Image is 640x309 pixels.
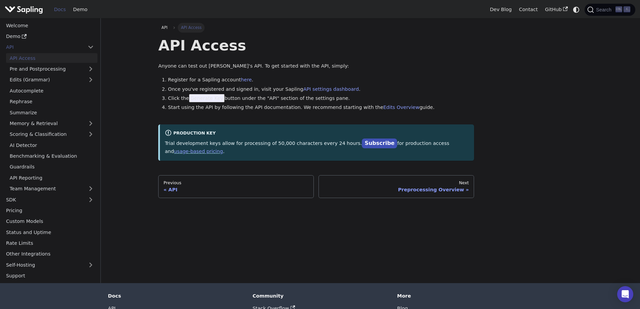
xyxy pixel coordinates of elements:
[158,175,474,198] nav: Docs pages
[6,64,97,74] a: Pre and Postprocessing
[164,180,309,186] div: Previous
[6,97,97,107] a: Rephrase
[2,32,97,41] a: Demo
[318,175,474,198] a: NextPreprocessing Overview
[6,151,97,161] a: Benchmarking & Evaluation
[158,23,171,32] a: API
[168,104,474,112] li: Start using the API by following the API documentation. We recommend starting with the guide.
[158,175,314,198] a: PreviousAPI
[6,86,97,95] a: Autocomplete
[383,105,420,110] a: Edits Overview
[178,23,205,32] span: API Access
[6,108,97,117] a: Summarize
[84,195,97,204] button: Expand sidebar category 'SDK'
[253,293,388,299] div: Community
[162,25,168,30] span: API
[2,217,97,226] a: Custom Models
[164,187,309,193] div: API
[189,94,225,102] span: Generate Key
[165,129,469,138] div: Production Key
[6,119,97,128] a: Memory & Retrieval
[168,94,474,103] li: Click the button under the "API" section of the settings pane.
[594,7,615,12] span: Search
[6,75,97,85] a: Edits (Grammar)
[324,187,469,193] div: Preprocessing Overview
[486,4,515,15] a: Dev Blog
[303,86,359,92] a: API settings dashboard
[158,23,474,32] nav: Breadcrumbs
[571,5,581,14] button: Switch between dark and light mode (currently system mode)
[6,173,97,183] a: API Reporting
[168,85,474,93] li: Once you've registered and signed in, visit your Sapling .
[6,53,97,63] a: API Access
[5,5,45,14] a: Sapling.ai
[165,139,469,156] p: Trial development keys allow for processing of 50,000 characters every 24 hours. for production a...
[515,4,542,15] a: Contact
[397,293,532,299] div: More
[50,4,70,15] a: Docs
[108,293,243,299] div: Docs
[617,286,633,302] div: Open Intercom Messenger
[84,42,97,52] button: Collapse sidebar category 'API'
[6,184,97,194] a: Team Management
[70,4,91,15] a: Demo
[362,139,397,148] a: Subscribe
[2,21,97,30] a: Welcome
[158,36,474,54] h1: API Access
[585,4,635,16] button: Search (Ctrl+K)
[2,238,97,248] a: Rate Limits
[241,77,252,82] a: here
[2,42,84,52] a: API
[541,4,571,15] a: GitHub
[324,180,469,186] div: Next
[6,129,97,139] a: Scoring & Classification
[168,76,474,84] li: Register for a Sapling account .
[2,249,97,259] a: Other Integrations
[2,206,97,216] a: Pricing
[2,227,97,237] a: Status and Uptime
[2,271,97,281] a: Support
[5,5,43,14] img: Sapling.ai
[2,260,97,270] a: Self-Hosting
[6,162,97,172] a: Guardrails
[6,140,97,150] a: AI Detector
[2,195,84,204] a: SDK
[174,149,223,154] a: usage-based pricing
[624,6,630,12] kbd: K
[158,62,474,70] p: Anyone can test out [PERSON_NAME]'s API. To get started with the API, simply:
